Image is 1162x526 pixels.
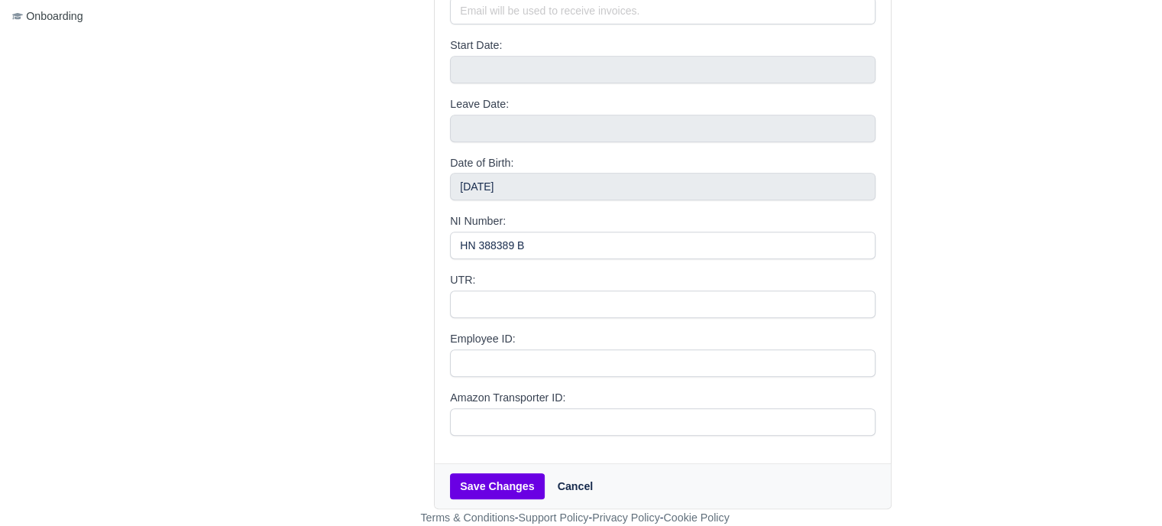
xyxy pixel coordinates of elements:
label: UTR: [450,271,475,289]
span: Onboarding [12,8,83,25]
label: Date of Birth: [450,154,513,172]
a: Support Policy [519,511,589,524]
label: Employee ID: [450,330,515,348]
label: NI Number: [450,213,506,230]
a: Terms & Conditions [420,511,514,524]
a: Privacy Policy [592,511,660,524]
iframe: Chat Widget [1086,453,1162,526]
a: Cookie Policy [663,511,729,524]
label: Leave Date: [450,96,509,113]
button: Save Changes [450,473,544,499]
a: Cancel [548,473,604,499]
label: Amazon Transporter ID: [450,389,565,407]
label: Start Date: [450,37,502,54]
a: Onboarding [6,2,176,31]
